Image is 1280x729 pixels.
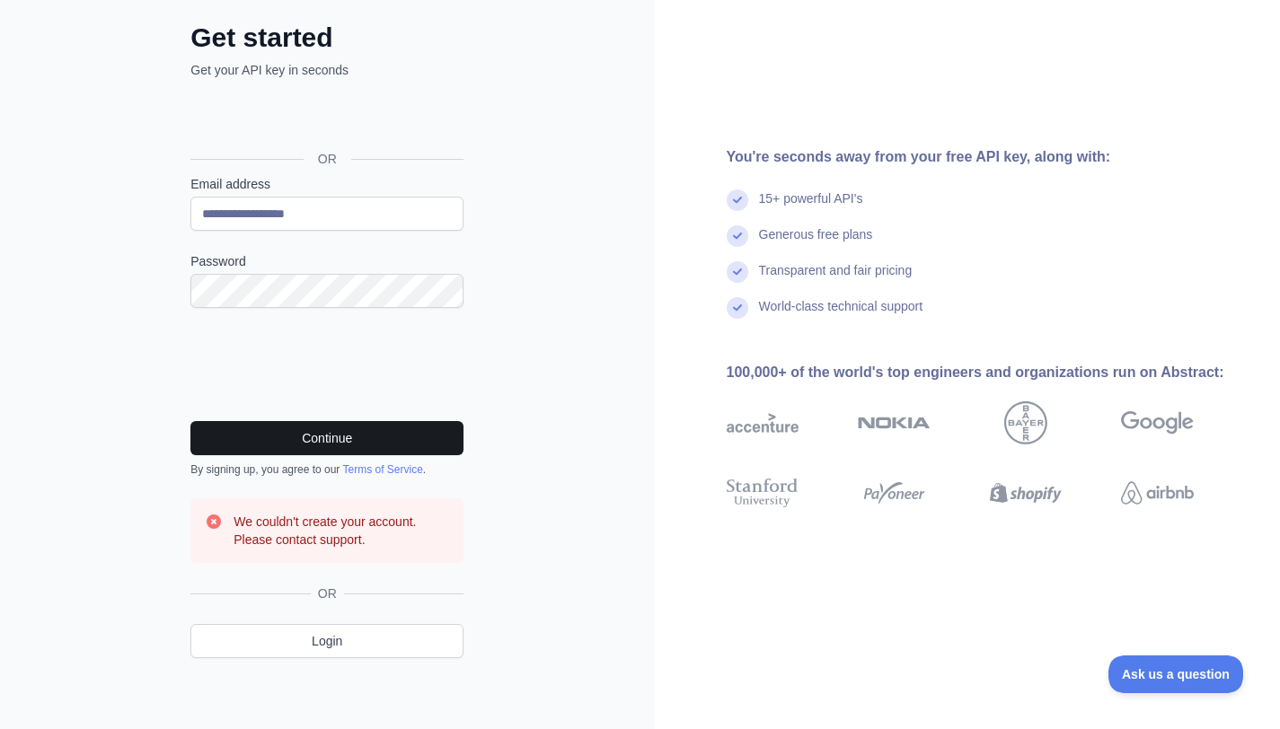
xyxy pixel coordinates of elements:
[190,175,463,193] label: Email address
[181,99,469,138] iframe: Sign in with Google Button
[759,261,913,297] div: Transparent and fair pricing
[727,475,799,511] img: stanford university
[311,584,344,602] span: OR
[190,61,463,79] p: Get your API key in seconds
[727,225,748,247] img: check mark
[1108,655,1244,693] iframe: Toggle Customer Support
[190,252,463,270] label: Password
[342,463,422,476] a: Terms of Service
[990,475,1063,511] img: shopify
[190,462,463,477] div: By signing up, you agree to our .
[759,225,873,261] div: Generous free plans
[727,261,748,283] img: check mark
[304,150,351,168] span: OR
[190,22,463,54] h2: Get started
[727,189,748,211] img: check mark
[727,401,799,444] img: accenture
[858,475,931,511] img: payoneer
[234,513,449,549] h3: We couldn't create your account. Please contact support.
[759,297,923,333] div: World-class technical support
[858,401,931,444] img: nokia
[1121,401,1194,444] img: google
[190,421,463,455] button: Continue
[190,329,463,400] iframe: To enrich screen reader interactions, please activate Accessibility in Grammarly extension settings
[1004,401,1047,444] img: bayer
[1121,475,1194,511] img: airbnb
[759,189,863,225] div: 15+ powerful API's
[727,297,748,319] img: check mark
[190,624,463,658] a: Login
[727,146,1252,168] div: You're seconds away from your free API key, along with:
[727,362,1252,383] div: 100,000+ of the world's top engineers and organizations run on Abstract:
